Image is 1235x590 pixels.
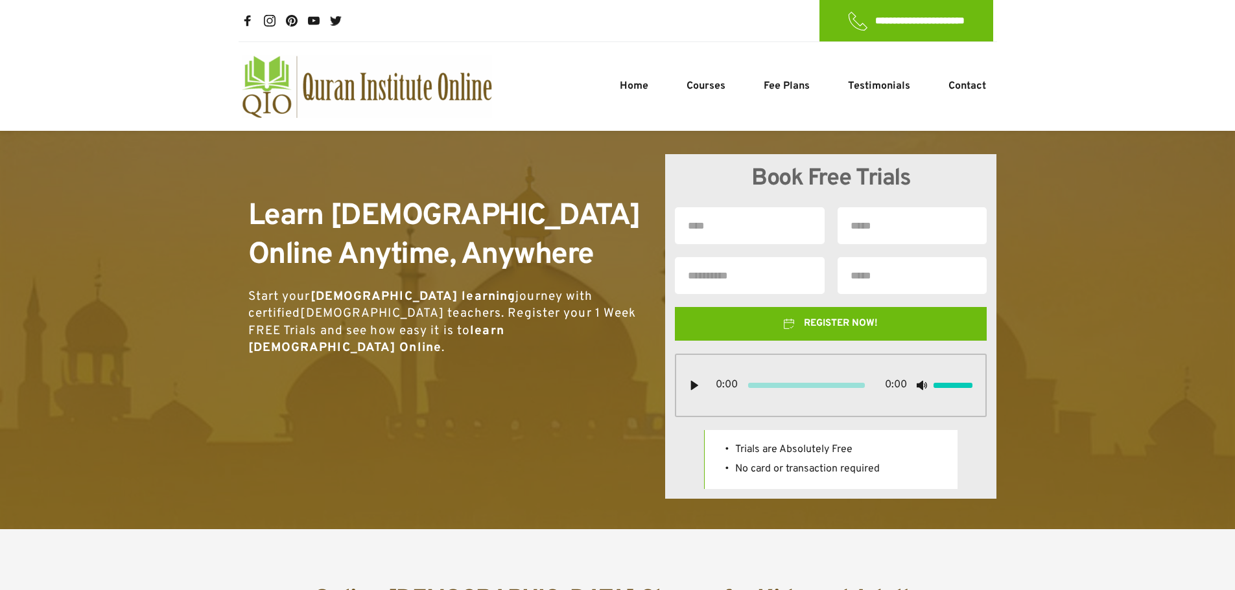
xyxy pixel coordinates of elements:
[687,78,725,94] span: Courses
[683,78,729,94] a: Courses
[945,78,989,94] a: Contact
[804,316,878,332] span: REGISTER NOW!
[751,164,910,194] span: Book Free Trials
[764,78,810,94] span: Fee Plans
[716,380,738,391] span: 0:00
[441,340,445,356] span: .
[248,306,640,339] span: . Register your 1 Week FREE Trials and see how easy it is to
[617,78,652,94] a: Home
[735,443,853,456] span: Trials are Absolutely Free
[675,307,987,341] button: REGISTER NOW!
[248,198,648,275] span: Learn [DEMOGRAPHIC_DATA] Online Anytime, Anywhere
[242,55,492,118] a: quran-institute-online-australia
[311,289,516,304] strong: [DEMOGRAPHIC_DATA] learning
[845,78,913,94] a: Testimonials
[300,306,501,321] a: [DEMOGRAPHIC_DATA] teachers
[948,78,986,94] span: Contact
[848,78,910,94] span: Testimonials
[620,78,648,94] span: Home
[735,462,880,475] span: No card or transaction required
[760,78,813,94] a: Fee Plans
[885,380,907,391] span: 0:00
[248,289,311,304] span: Start your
